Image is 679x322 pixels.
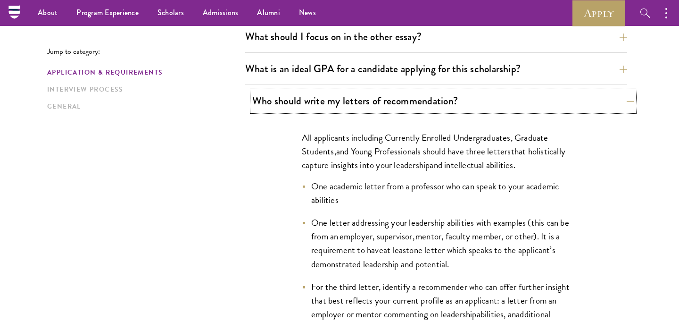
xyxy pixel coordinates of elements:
span: that holistically capture insights into your leadership [302,144,565,172]
a: Application & Requirements [47,68,240,77]
span: One academic letter from a professor who can speak to your academic abilities [311,179,559,207]
span: abilities, an [477,307,516,321]
span: All applicants including Currently Enrolled Undergraduates, Graduate Students [302,131,548,158]
span: at least [383,243,410,257]
button: What should I focus on in the other essay? [245,26,627,47]
span: For the third letter, identify a recommender who can offer further insight that best reflects you... [311,280,570,321]
span: , [334,144,336,158]
span: and intellectual abilities. [430,158,515,172]
button: What is an ideal GPA for a candidate applying for this scholarship? [245,58,627,79]
p: Jump to category: [47,47,245,56]
a: General [47,102,240,111]
span: ve three letters [455,144,511,158]
span: and Young Professionals should ha [336,144,456,158]
span: One letter addressing your leadership abilities with examples (this can be from an employer, supe... [311,216,569,257]
a: Interview Process [47,85,240,94]
span: one letter which speaks to the applicant’s demonstrated leadership and potential. [311,243,555,271]
button: Who should write my letters of recommendation? [252,90,634,111]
